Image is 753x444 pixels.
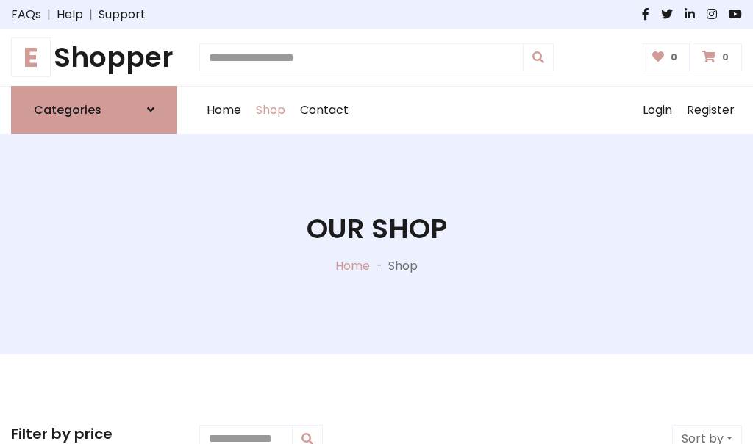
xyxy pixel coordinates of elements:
span: E [11,37,51,77]
a: Categories [11,86,177,134]
a: Home [335,257,370,274]
a: 0 [693,43,742,71]
a: Shop [249,87,293,134]
h5: Filter by price [11,425,177,443]
span: | [41,6,57,24]
h6: Categories [34,103,101,117]
a: FAQs [11,6,41,24]
a: Contact [293,87,356,134]
span: 0 [667,51,681,64]
a: Support [99,6,146,24]
p: Shop [388,257,418,275]
span: | [83,6,99,24]
a: Home [199,87,249,134]
a: EShopper [11,41,177,74]
h1: Our Shop [307,212,447,246]
span: 0 [718,51,732,64]
a: Login [635,87,679,134]
p: - [370,257,388,275]
a: 0 [643,43,690,71]
h1: Shopper [11,41,177,74]
a: Register [679,87,742,134]
a: Help [57,6,83,24]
